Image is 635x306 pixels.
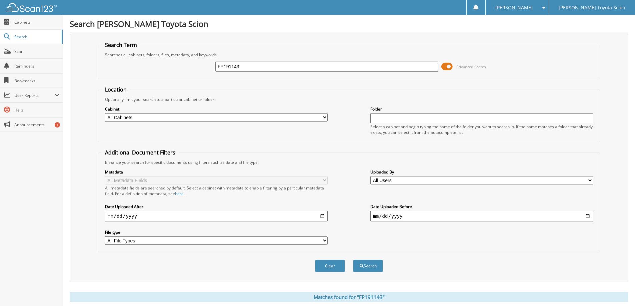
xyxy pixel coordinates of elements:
[102,41,140,49] legend: Search Term
[315,260,345,272] button: Clear
[370,211,593,221] input: end
[55,122,60,128] div: 1
[14,63,59,69] span: Reminders
[370,169,593,175] label: Uploaded By
[105,106,328,112] label: Cabinet
[14,93,55,98] span: User Reports
[70,18,628,29] h1: Search [PERSON_NAME] Toyota Scion
[14,34,58,40] span: Search
[14,49,59,54] span: Scan
[14,122,59,128] span: Announcements
[495,6,533,10] span: [PERSON_NAME]
[370,106,593,112] label: Folder
[105,185,328,196] div: All metadata fields are searched by default. Select a cabinet with metadata to enable filtering b...
[105,211,328,221] input: start
[14,107,59,113] span: Help
[102,86,130,93] legend: Location
[353,260,383,272] button: Search
[70,292,628,302] div: Matches found for "FP191143"
[14,19,59,25] span: Cabinets
[175,191,184,196] a: here
[370,204,593,209] label: Date Uploaded Before
[102,149,179,156] legend: Additional Document Filters
[456,64,486,69] span: Advanced Search
[105,169,328,175] label: Metadata
[102,97,596,102] div: Optionally limit your search to a particular cabinet or folder
[102,159,596,165] div: Enhance your search for specific documents using filters such as date and file type.
[105,229,328,235] label: File type
[7,3,57,12] img: scan123-logo-white.svg
[105,204,328,209] label: Date Uploaded After
[14,78,59,84] span: Bookmarks
[370,124,593,135] div: Select a cabinet and begin typing the name of the folder you want to search in. If the name match...
[102,52,596,58] div: Searches all cabinets, folders, files, metadata, and keywords
[559,6,625,10] span: [PERSON_NAME] Toyota Scion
